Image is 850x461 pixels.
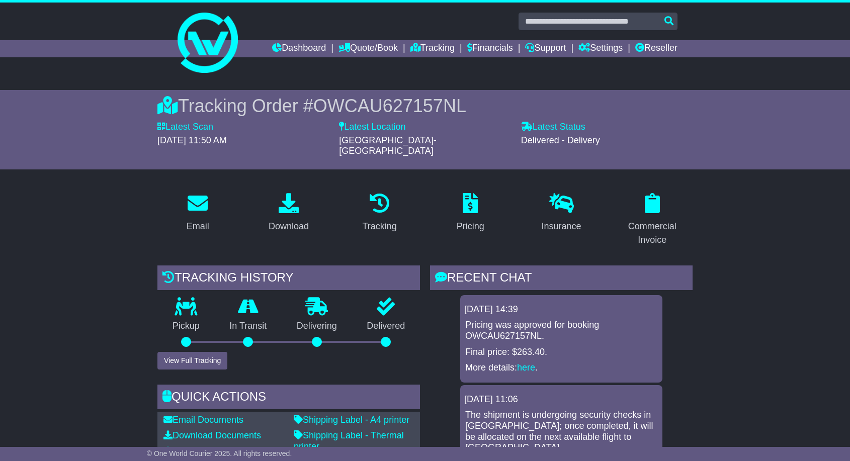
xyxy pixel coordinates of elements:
a: Financials [467,40,513,57]
a: Shipping Label - Thermal printer [294,430,404,451]
a: Pricing [450,190,491,237]
div: Quick Actions [157,385,420,412]
a: Commercial Invoice [612,190,693,250]
a: Settings [578,40,623,57]
span: © One World Courier 2025. All rights reserved. [147,449,292,457]
p: More details: . [465,362,657,374]
p: Pickup [157,321,215,332]
a: Support [525,40,566,57]
div: Download [269,220,309,233]
a: Shipping Label - A4 printer [294,415,409,425]
a: Quote/Book [338,40,398,57]
p: Delivered [352,321,420,332]
div: Tracking history [157,265,420,293]
div: Tracking Order # [157,95,693,117]
label: Latest Location [339,122,405,133]
a: Email PODs [163,446,222,456]
span: Delivered - Delivery [521,135,600,145]
label: Latest Status [521,122,585,133]
div: [DATE] 14:39 [464,304,658,315]
span: [DATE] 11:50 AM [157,135,227,145]
a: Tracking [410,40,455,57]
span: OWCAU627157NL [313,96,466,116]
a: Reseller [635,40,677,57]
p: Delivering [282,321,352,332]
div: Email [187,220,209,233]
a: Email [180,190,216,237]
a: Download [262,190,315,237]
a: Insurance [535,190,587,237]
div: Commercial Invoice [618,220,686,247]
div: RECENT CHAT [430,265,693,293]
p: In Transit [215,321,282,332]
div: [DATE] 11:06 [464,394,658,405]
button: View Full Tracking [157,352,227,370]
div: Insurance [541,220,581,233]
a: Download Documents [163,430,261,440]
a: Dashboard [272,40,326,57]
a: Email Documents [163,415,243,425]
p: Final price: $263.40. [465,347,657,358]
a: here [517,362,535,373]
a: Tracking [356,190,403,237]
div: Pricing [457,220,484,233]
span: [GEOGRAPHIC_DATA]-[GEOGRAPHIC_DATA] [339,135,436,156]
label: Latest Scan [157,122,213,133]
p: The shipment is undergoing security checks in [GEOGRAPHIC_DATA]; once completed, it will be alloc... [465,410,657,453]
div: Tracking [363,220,397,233]
p: Pricing was approved for booking OWCAU627157NL. [465,320,657,341]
